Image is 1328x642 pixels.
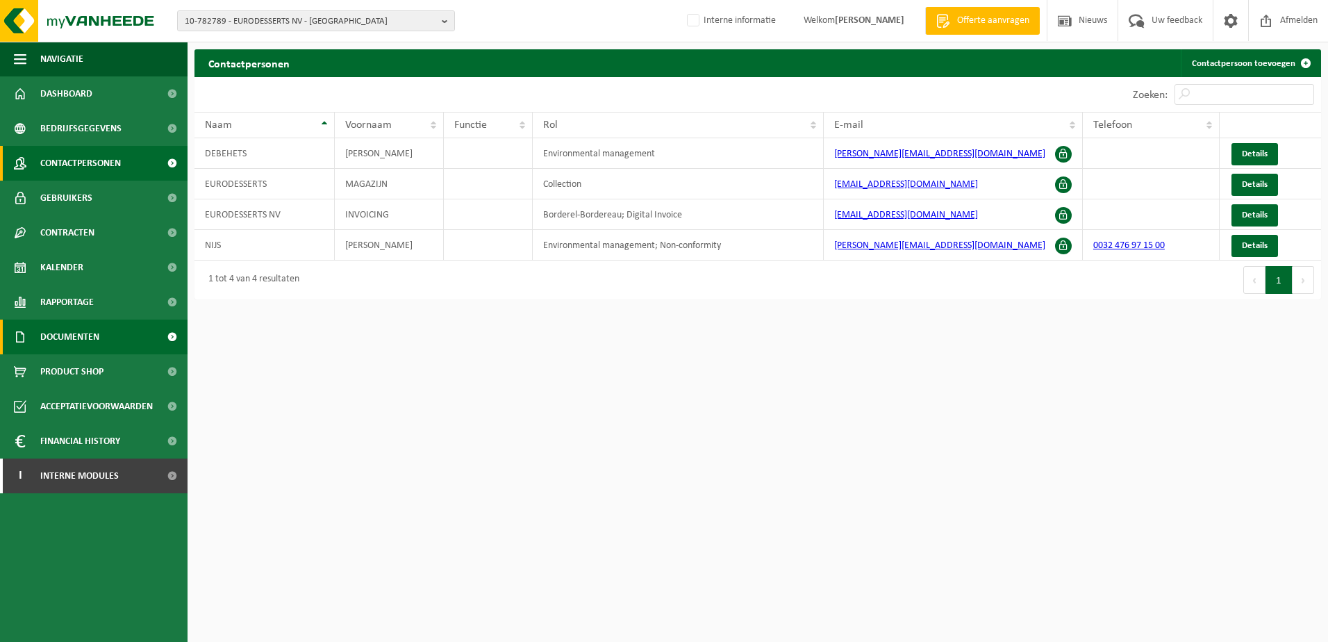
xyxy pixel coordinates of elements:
[454,120,487,131] span: Functie
[684,10,776,31] label: Interne informatie
[1265,266,1293,294] button: 1
[14,459,26,493] span: I
[194,138,335,169] td: DEBEHETS
[834,179,978,190] a: [EMAIL_ADDRESS][DOMAIN_NAME]
[40,459,119,493] span: Interne modules
[533,199,824,230] td: Borderel-Bordereau; Digital Invoice
[834,240,1045,251] a: [PERSON_NAME][EMAIL_ADDRESS][DOMAIN_NAME]
[533,169,824,199] td: Collection
[1231,235,1278,257] a: Details
[40,285,94,320] span: Rapportage
[543,120,558,131] span: Rol
[40,215,94,250] span: Contracten
[201,267,299,293] div: 1 tot 4 van 4 resultaten
[40,111,122,146] span: Bedrijfsgegevens
[1242,180,1268,189] span: Details
[335,230,444,261] td: [PERSON_NAME]
[194,49,304,76] h2: Contactpersonen
[345,120,392,131] span: Voornaam
[40,76,92,111] span: Dashboard
[194,169,335,199] td: EURODESSERTS
[1231,174,1278,196] a: Details
[185,11,436,32] span: 10-782789 - EURODESSERTS NV - [GEOGRAPHIC_DATA]
[533,138,824,169] td: Environmental management
[40,250,83,285] span: Kalender
[335,199,444,230] td: INVOICING
[177,10,455,31] button: 10-782789 - EURODESSERTS NV - [GEOGRAPHIC_DATA]
[925,7,1040,35] a: Offerte aanvragen
[40,146,121,181] span: Contactpersonen
[1243,266,1265,294] button: Previous
[954,14,1033,28] span: Offerte aanvragen
[1133,90,1168,101] label: Zoeken:
[1231,204,1278,227] a: Details
[205,120,232,131] span: Naam
[194,230,335,261] td: NIJS
[835,15,904,26] strong: [PERSON_NAME]
[533,230,824,261] td: Environmental management; Non-conformity
[1231,143,1278,165] a: Details
[40,389,153,424] span: Acceptatievoorwaarden
[834,149,1045,159] a: [PERSON_NAME][EMAIL_ADDRESS][DOMAIN_NAME]
[194,199,335,230] td: EURODESSERTS NV
[40,424,120,459] span: Financial History
[1181,49,1320,77] a: Contactpersoon toevoegen
[834,120,863,131] span: E-mail
[1093,240,1165,251] a: 0032 476 97 15 00
[1293,266,1314,294] button: Next
[40,320,99,354] span: Documenten
[1242,149,1268,158] span: Details
[335,169,444,199] td: MAGAZIJN
[40,354,103,389] span: Product Shop
[40,42,83,76] span: Navigatie
[1242,211,1268,220] span: Details
[1242,241,1268,250] span: Details
[40,181,92,215] span: Gebruikers
[335,138,444,169] td: [PERSON_NAME]
[1093,120,1132,131] span: Telefoon
[834,210,978,220] a: [EMAIL_ADDRESS][DOMAIN_NAME]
